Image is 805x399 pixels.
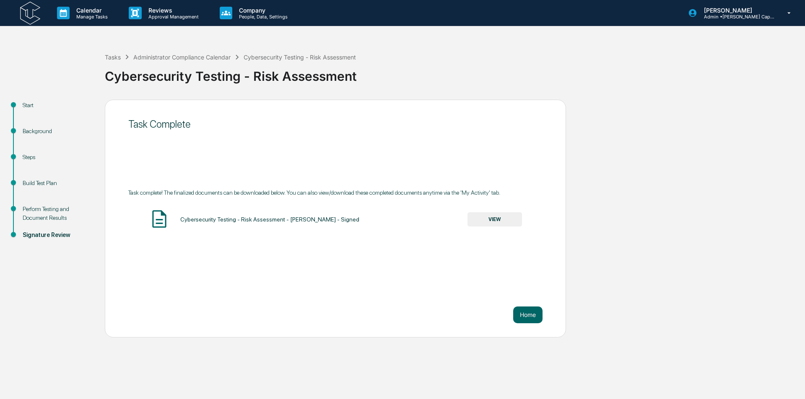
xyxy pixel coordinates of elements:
[105,54,121,61] div: Tasks
[20,2,40,25] img: logo
[149,209,170,229] img: Document Icon
[697,14,775,20] p: Admin • [PERSON_NAME] Capital Management
[778,371,801,394] iframe: Open customer support
[180,216,359,223] div: Cybersecurity Testing - Risk Assessment - [PERSON_NAME] - Signed
[128,118,543,130] div: Task Complete
[23,101,91,110] div: Start
[232,14,292,20] p: People, Data, Settings
[23,127,91,136] div: Background
[23,205,91,222] div: Perform Testing and Document Results
[23,179,91,188] div: Build Test Plan
[133,54,231,61] div: Administrator Compliance Calendar
[70,7,112,14] p: Calendar
[513,306,543,323] button: Home
[23,231,91,239] div: Signature Review
[105,62,801,84] div: Cybersecurity Testing - Risk Assessment
[697,7,775,14] p: [PERSON_NAME]
[70,14,112,20] p: Manage Tasks
[128,189,543,196] div: Task complete! The finalized documents can be downloaded below. You can also view/download these ...
[244,54,356,61] div: Cybersecurity Testing - Risk Assessment
[232,7,292,14] p: Company
[142,14,203,20] p: Approval Management
[142,7,203,14] p: Reviews
[467,212,522,227] button: VIEW
[23,153,91,162] div: Steps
